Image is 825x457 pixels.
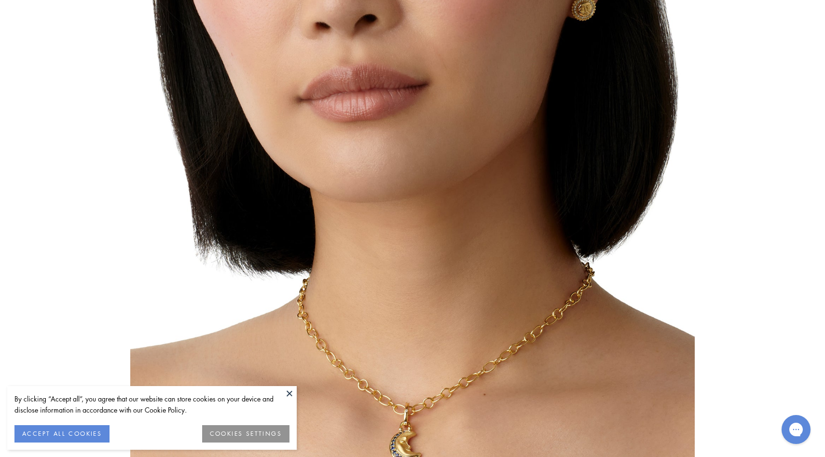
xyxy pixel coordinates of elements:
div: By clicking “Accept all”, you agree that our website can store cookies on your device and disclos... [14,393,289,415]
button: ACCEPT ALL COOKIES [14,425,110,443]
button: COOKIES SETTINGS [202,425,289,443]
iframe: Gorgias live chat messenger [777,412,815,447]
